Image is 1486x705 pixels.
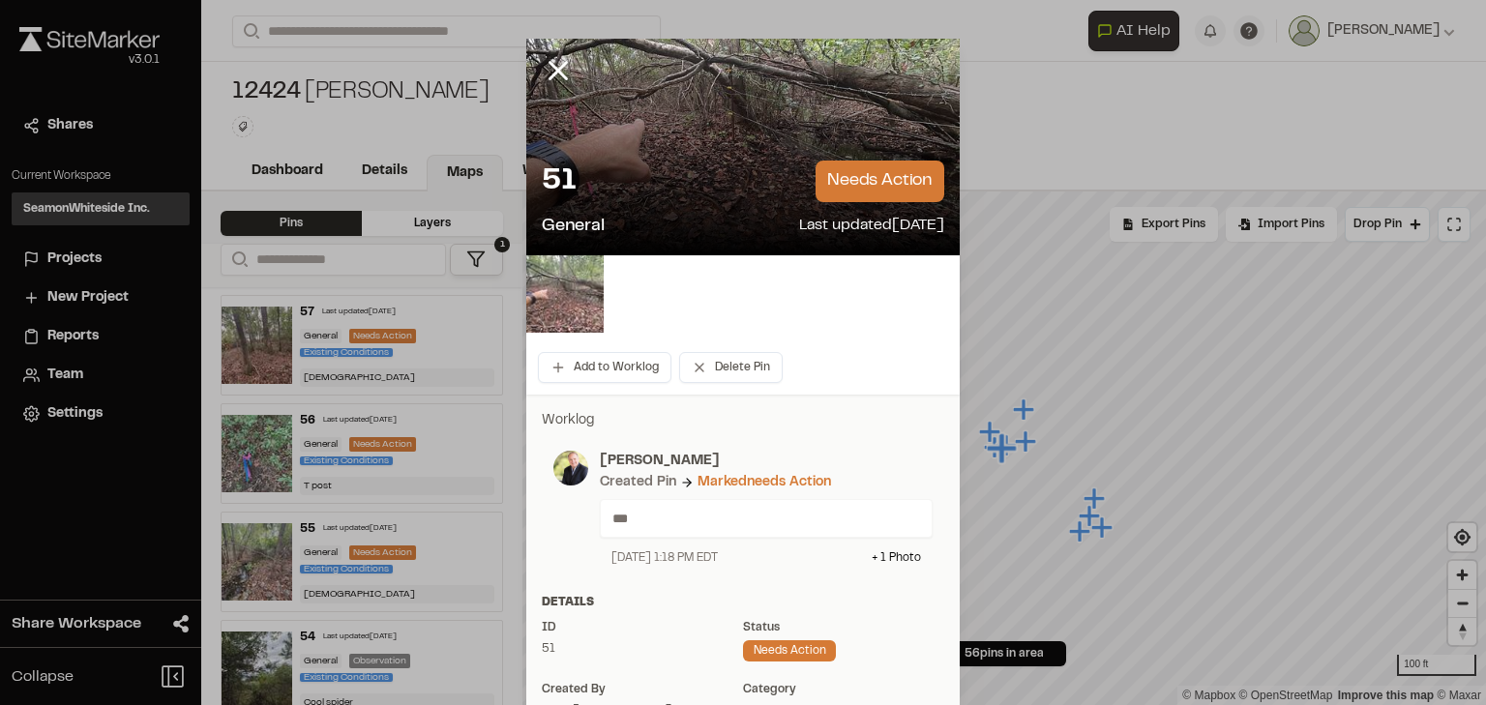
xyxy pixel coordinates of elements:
div: needs action [743,640,836,661]
div: Status [743,619,944,636]
div: Created Pin [600,472,676,493]
button: Delete Pin [679,352,783,383]
p: General [542,214,605,240]
div: [DATE] 1:18 PM EDT [611,549,718,567]
img: file [526,255,604,333]
img: photo [553,451,588,485]
p: 51 [542,162,576,201]
div: Marked needs action [698,472,831,493]
button: Add to Worklog [538,352,671,383]
div: + 1 Photo [872,549,921,567]
p: Last updated [DATE] [799,214,944,240]
p: [PERSON_NAME] [600,451,933,472]
div: category [743,681,944,698]
div: ID [542,619,743,636]
p: needs action [816,161,944,202]
p: Worklog [542,410,944,431]
div: Created by [542,681,743,698]
div: Details [542,594,944,611]
div: 51 [542,640,743,658]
